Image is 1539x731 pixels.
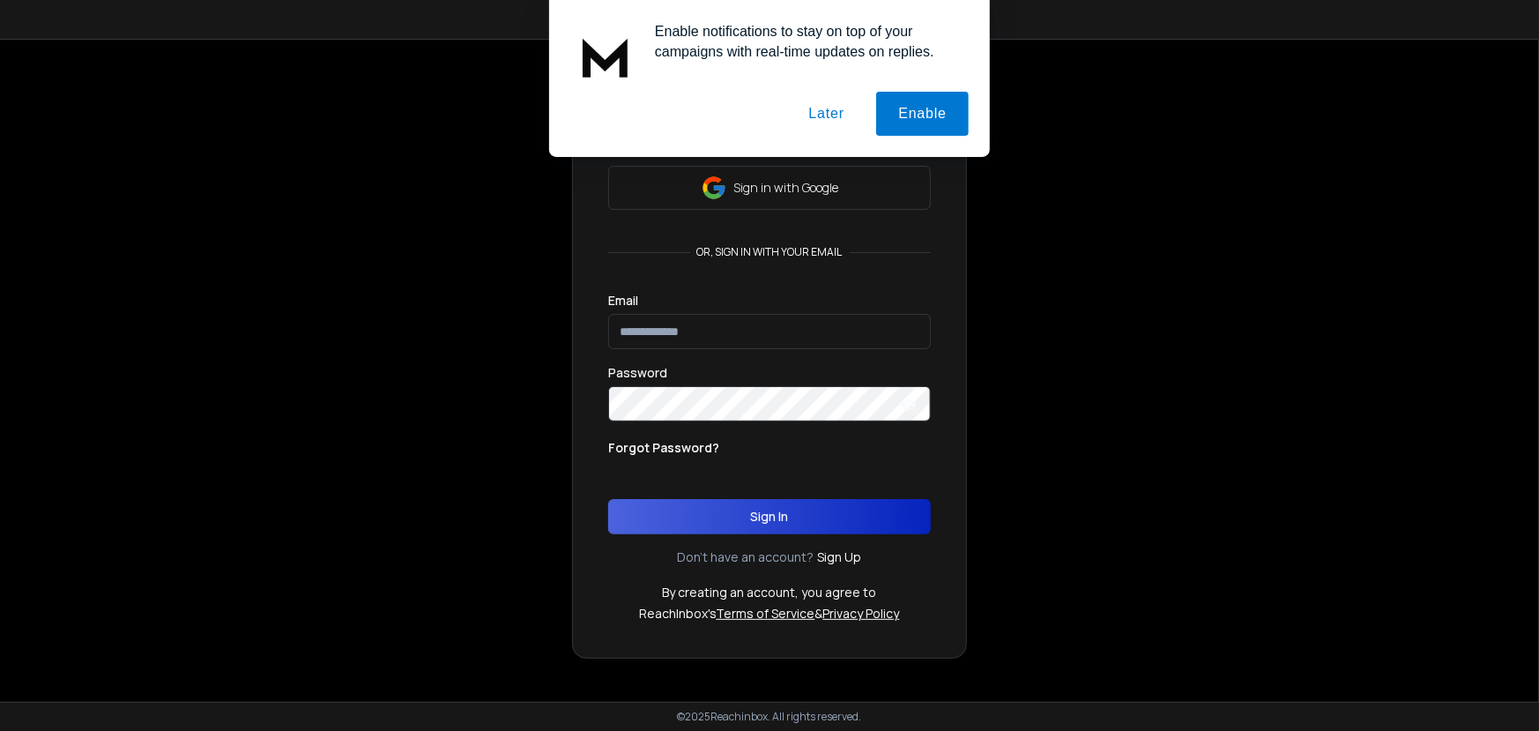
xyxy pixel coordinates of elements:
[786,92,866,136] button: Later
[608,367,667,379] label: Password
[678,548,814,566] p: Don't have an account?
[608,439,719,457] p: Forgot Password?
[690,245,850,259] p: or, sign in with your email
[608,295,638,307] label: Email
[608,499,931,534] button: Sign In
[717,605,815,622] a: Terms of Service
[734,179,839,197] p: Sign in with Google
[663,584,877,601] p: By creating an account, you agree to
[641,21,969,62] div: Enable notifications to stay on top of your campaigns with real-time updates on replies.
[818,548,862,566] a: Sign Up
[640,605,900,623] p: ReachInbox's &
[608,166,931,210] button: Sign in with Google
[823,605,900,622] a: Privacy Policy
[678,710,862,724] p: © 2025 Reachinbox. All rights reserved.
[876,92,969,136] button: Enable
[570,21,641,92] img: notification icon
